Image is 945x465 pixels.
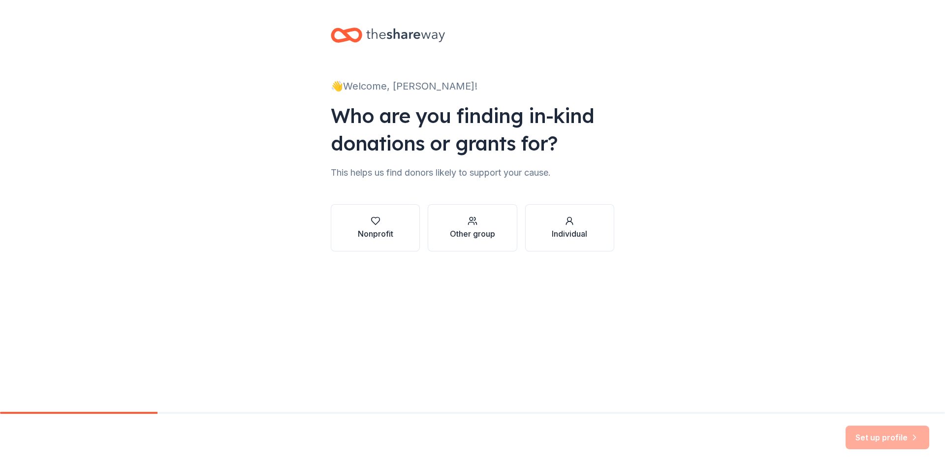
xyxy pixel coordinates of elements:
[331,102,614,157] div: Who are you finding in-kind donations or grants for?
[331,165,614,181] div: This helps us find donors likely to support your cause.
[358,228,393,240] div: Nonprofit
[331,204,420,251] button: Nonprofit
[428,204,517,251] button: Other group
[450,228,495,240] div: Other group
[552,228,587,240] div: Individual
[525,204,614,251] button: Individual
[331,78,614,94] div: 👋 Welcome, [PERSON_NAME]!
